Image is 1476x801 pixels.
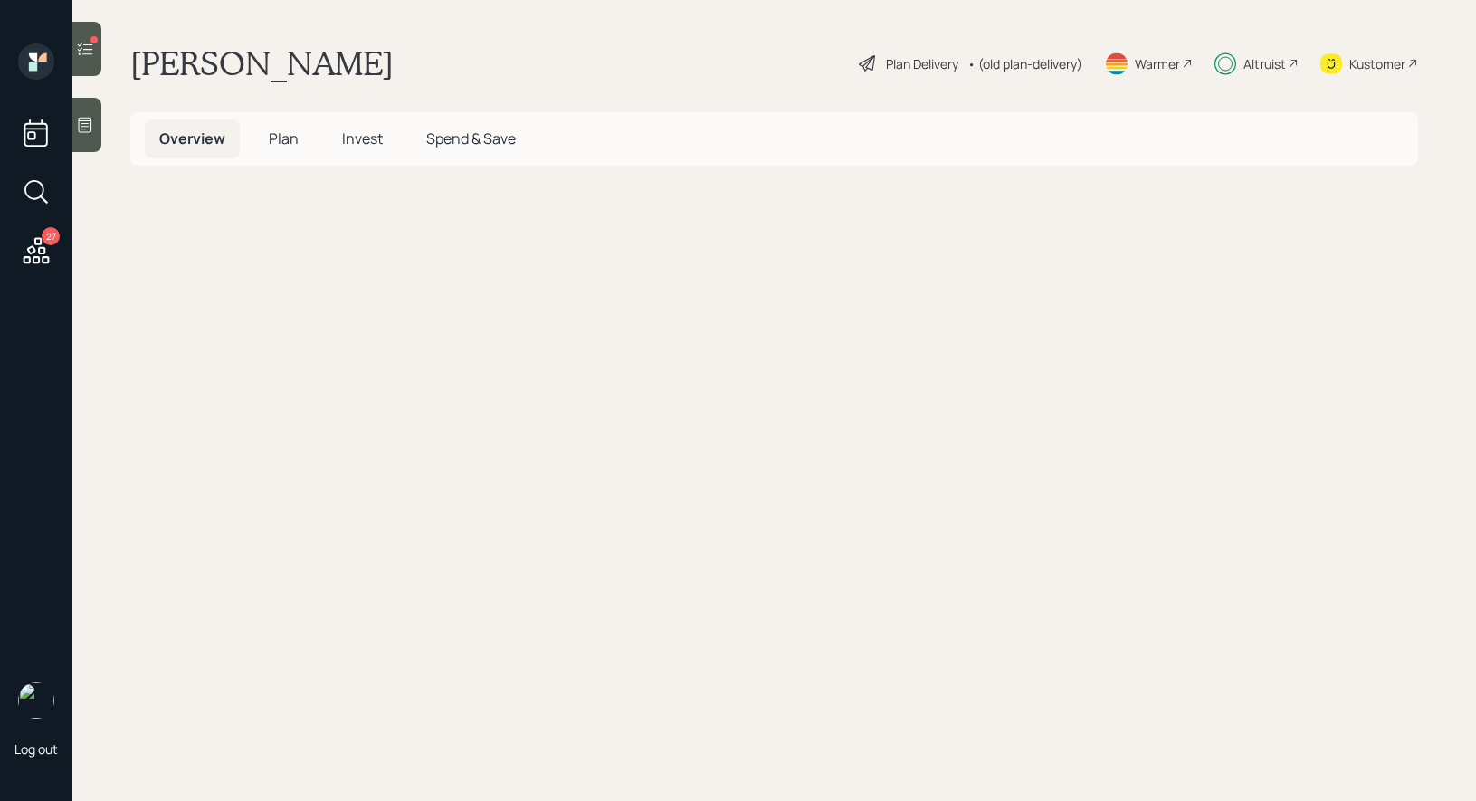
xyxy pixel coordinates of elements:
[18,682,54,719] img: treva-nostdahl-headshot.png
[159,129,225,148] span: Overview
[1135,54,1180,73] div: Warmer
[42,227,60,245] div: 27
[426,129,516,148] span: Spend & Save
[14,740,58,758] div: Log out
[130,43,394,83] h1: [PERSON_NAME]
[886,54,958,73] div: Plan Delivery
[1243,54,1286,73] div: Altruist
[1349,54,1405,73] div: Kustomer
[269,129,299,148] span: Plan
[967,54,1082,73] div: • (old plan-delivery)
[342,129,383,148] span: Invest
